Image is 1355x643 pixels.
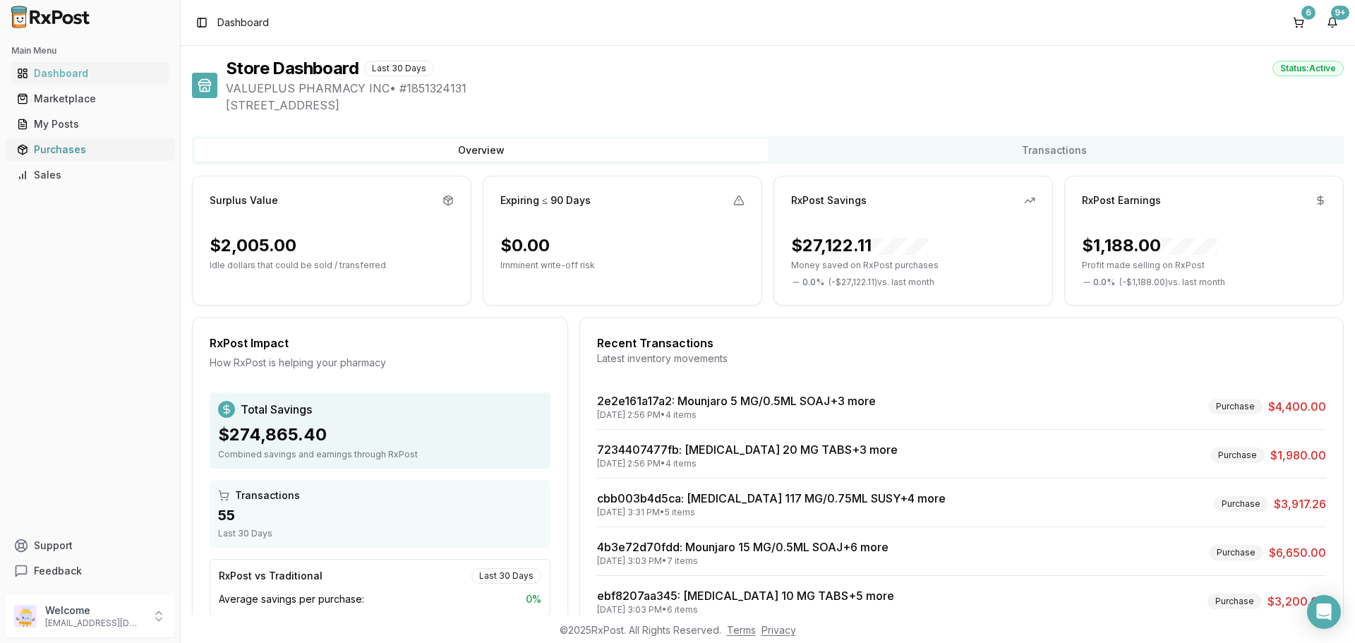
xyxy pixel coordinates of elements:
[500,260,745,271] p: Imminent write-off risk
[597,394,876,408] a: 2e2e161a17a2: Mounjaro 5 MG/0.5ML SOAJ+3 more
[1267,593,1326,610] span: $3,200.00
[6,113,174,136] button: My Posts
[500,193,591,208] div: Expiring ≤ 90 Days
[597,409,876,421] div: [DATE] 2:56 PM • 4 items
[11,137,169,162] a: Purchases
[1082,193,1161,208] div: RxPost Earnings
[218,423,542,446] div: $274,865.40
[45,603,143,618] p: Welcome
[1270,447,1326,464] span: $1,980.00
[11,45,169,56] h2: Main Menu
[471,568,541,584] div: Last 30 Days
[597,555,889,567] div: [DATE] 3:03 PM • 7 items
[597,443,898,457] a: 7234407477fb: [MEDICAL_DATA] 20 MG TABS+3 more
[1210,447,1265,463] div: Purchase
[14,605,37,627] img: User avatar
[597,458,898,469] div: [DATE] 2:56 PM • 4 items
[768,139,1341,162] button: Transactions
[219,569,323,583] div: RxPost vs Traditional
[11,86,169,112] a: Marketplace
[791,234,928,257] div: $27,122.11
[218,528,542,539] div: Last 30 Days
[17,66,163,80] div: Dashboard
[597,589,894,603] a: ebf8207aa345: [MEDICAL_DATA] 10 MG TABS+5 more
[1082,260,1326,271] p: Profit made selling on RxPost
[1272,61,1344,76] div: Status: Active
[1082,234,1217,257] div: $1,188.00
[210,260,454,271] p: Idle dollars that could be sold / transferred
[829,277,934,288] span: ( - $27,122.11 ) vs. last month
[526,592,541,606] span: 0 %
[226,80,1344,97] span: VALUEPLUS PHARMACY INC • # 1851324131
[1093,277,1115,288] span: 0.0 %
[597,604,894,615] div: [DATE] 3:03 PM • 6 items
[6,558,174,584] button: Feedback
[17,92,163,106] div: Marketplace
[17,168,163,182] div: Sales
[17,117,163,131] div: My Posts
[597,335,1326,351] div: Recent Transactions
[45,618,143,629] p: [EMAIL_ADDRESS][DOMAIN_NAME]
[597,540,889,554] a: 4b3e72d70fdd: Mounjaro 15 MG/0.5ML SOAJ+6 more
[235,488,300,503] span: Transactions
[226,97,1344,114] span: [STREET_ADDRESS]
[6,533,174,558] button: Support
[217,16,269,30] span: Dashboard
[1208,594,1262,609] div: Purchase
[1331,6,1349,20] div: 9+
[219,592,364,606] span: Average savings per purchase:
[1214,496,1268,512] div: Purchase
[6,164,174,186] button: Sales
[210,335,550,351] div: RxPost Impact
[761,624,796,636] a: Privacy
[11,61,169,86] a: Dashboard
[17,143,163,157] div: Purchases
[217,16,269,30] nav: breadcrumb
[1209,545,1263,560] div: Purchase
[6,6,96,28] img: RxPost Logo
[500,234,550,257] div: $0.00
[791,193,867,208] div: RxPost Savings
[597,507,946,518] div: [DATE] 3:31 PM • 5 items
[364,61,434,76] div: Last 30 Days
[1307,595,1341,629] div: Open Intercom Messenger
[226,57,359,80] h1: Store Dashboard
[1301,6,1315,20] div: 6
[241,401,312,418] span: Total Savings
[1321,11,1344,34] button: 9+
[791,260,1035,271] p: Money saved on RxPost purchases
[195,139,768,162] button: Overview
[11,112,169,137] a: My Posts
[210,356,550,370] div: How RxPost is helping your pharmacy
[1119,277,1225,288] span: ( - $1,188.00 ) vs. last month
[6,138,174,161] button: Purchases
[6,88,174,110] button: Marketplace
[1268,398,1326,415] span: $4,400.00
[34,564,82,578] span: Feedback
[802,277,824,288] span: 0.0 %
[727,624,756,636] a: Terms
[6,62,174,85] button: Dashboard
[210,234,296,257] div: $2,005.00
[597,491,946,505] a: cbb003b4d5ca: [MEDICAL_DATA] 117 MG/0.75ML SUSY+4 more
[1287,11,1310,34] button: 6
[1274,495,1326,512] span: $3,917.26
[597,351,1326,366] div: Latest inventory movements
[218,505,542,525] div: 55
[1269,544,1326,561] span: $6,650.00
[11,162,169,188] a: Sales
[210,193,278,208] div: Surplus Value
[218,449,542,460] div: Combined savings and earnings through RxPost
[1208,399,1263,414] div: Purchase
